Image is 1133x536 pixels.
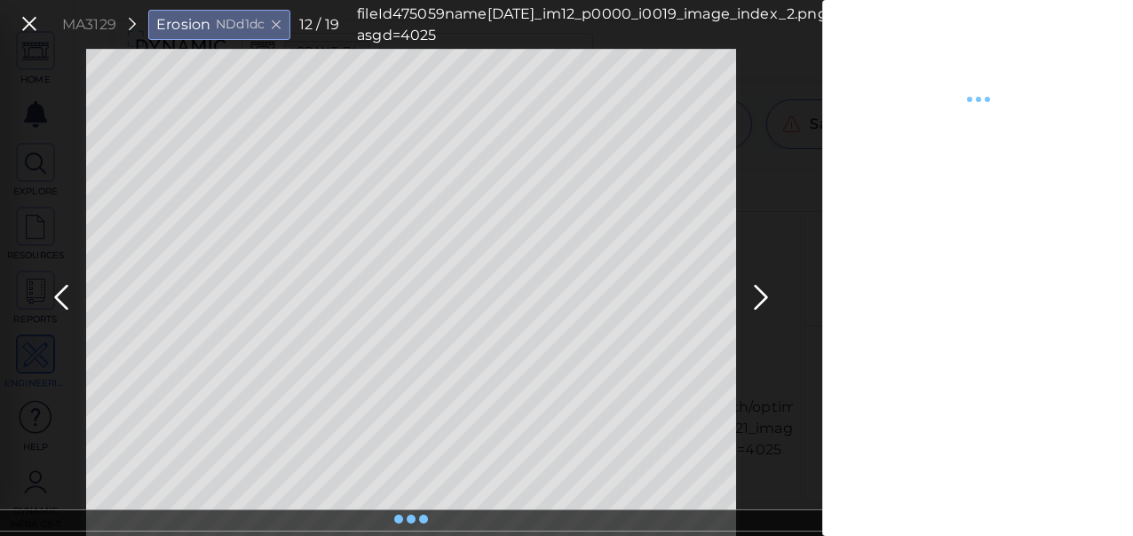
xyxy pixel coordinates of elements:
[216,15,265,34] span: NDd1dc
[156,14,210,35] span: Erosion
[357,4,836,46] div: fileId 475059 name [DATE]_im12_p0000_i0019_image_index_2.png?asgd=4025
[299,14,339,35] div: 12 / 19
[62,14,116,35] div: MA3129
[1058,456,1120,523] iframe: Chat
